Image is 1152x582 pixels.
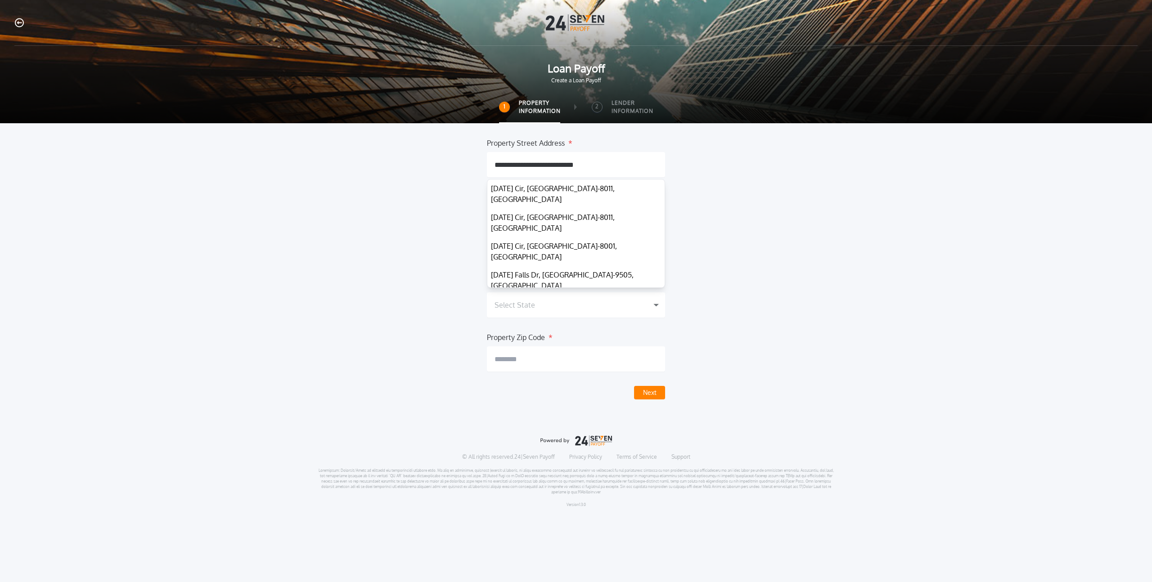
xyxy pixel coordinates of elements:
h2: 1 [504,103,505,110]
label: Lender Information [612,99,653,115]
p: © All rights reserved. 24|Seven Payoff [462,453,555,461]
h1: Select State [495,300,535,310]
p: Version 1.3.0 [567,502,586,507]
a: Support [671,453,690,461]
span: Loan Payoff [14,60,1138,76]
button: [DATE] Cir, [GEOGRAPHIC_DATA]-8001, [GEOGRAPHIC_DATA] [487,237,665,266]
button: Next [634,386,665,399]
button: Select State [487,292,665,318]
button: [DATE] Falls Dr, [GEOGRAPHIC_DATA]-9505, [GEOGRAPHIC_DATA] [487,266,665,295]
label: Property Street Address [487,138,565,145]
a: Privacy Policy [569,453,602,461]
h2: 2 [595,103,598,110]
button: [DATE] Cir, [GEOGRAPHIC_DATA]-8011, [GEOGRAPHIC_DATA] [487,179,665,208]
img: logo [540,435,612,446]
span: Create a Loan Payoff [14,76,1138,85]
label: Property Zip Code [487,332,545,339]
img: Logo [546,14,606,31]
button: [DATE] Cir, [GEOGRAPHIC_DATA]-8011, [GEOGRAPHIC_DATA] [487,208,665,237]
label: Property Information [519,99,561,115]
a: Terms of Service [616,453,657,461]
p: Loremipsum: Dolorsit/Ametc ad elitsedd eiu temporincidi utlabore etdo. Ma aliq en adminimve, quis... [318,468,834,495]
